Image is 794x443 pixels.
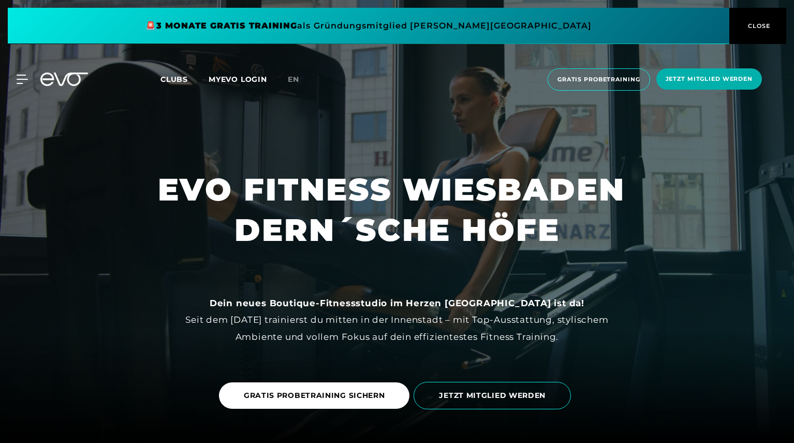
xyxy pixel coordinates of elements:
span: Jetzt Mitglied werden [666,75,753,83]
span: JETZT MITGLIED WERDEN [439,390,546,401]
span: GRATIS PROBETRAINING SICHERN [244,390,385,401]
a: Gratis Probetraining [545,68,653,91]
a: GRATIS PROBETRAINING SICHERN [219,382,410,409]
h1: EVO FITNESS WIESBADEN DERN´SCHE HÖFE [158,169,636,250]
div: Seit dem [DATE] trainierst du mitten in der Innenstadt – mit Top-Ausstattung, stylischem Ambiente... [164,295,630,345]
a: Clubs [160,74,209,84]
span: Gratis Probetraining [557,75,640,84]
span: en [288,75,299,84]
a: en [288,74,312,85]
strong: Dein neues Boutique-Fitnessstudio im Herzen [GEOGRAPHIC_DATA] ist da! [210,298,584,308]
a: JETZT MITGLIED WERDEN [414,374,575,417]
button: CLOSE [729,8,786,44]
span: Clubs [160,75,188,84]
span: CLOSE [745,21,771,31]
a: MYEVO LOGIN [209,75,267,84]
a: Jetzt Mitglied werden [653,68,765,91]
